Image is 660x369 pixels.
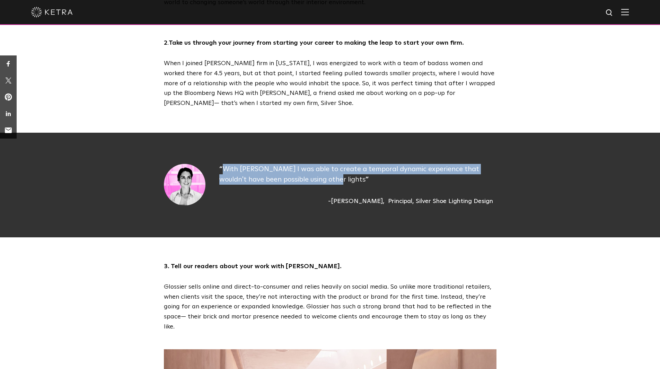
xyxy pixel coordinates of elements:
p: . [164,38,496,48]
div: Principal, Silver Shoe Lighting Design [388,197,493,206]
img: Hamburger%20Nav.svg [621,9,629,15]
p: When I joined [PERSON_NAME] firm in [US_STATE], I was energized to work with a team of badass wom... [164,59,496,108]
img: search icon [605,9,614,17]
p: Glossier sells online and direct-to-consumer and relies heavily on social media. So unlike more t... [164,282,496,332]
div: [PERSON_NAME] [328,197,385,206]
p: With [PERSON_NAME] I was able to create a temporal dynamic experience that wouldn't have been pos... [219,164,496,185]
strong: Take us through your journey from starting your career to making the leap to start your own firm. [169,40,464,46]
strong: 2 [164,40,167,46]
strong: 3. Tell our readers about your work with [PERSON_NAME]. [164,263,342,270]
img: ketra-logo-2019-white [31,7,73,17]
